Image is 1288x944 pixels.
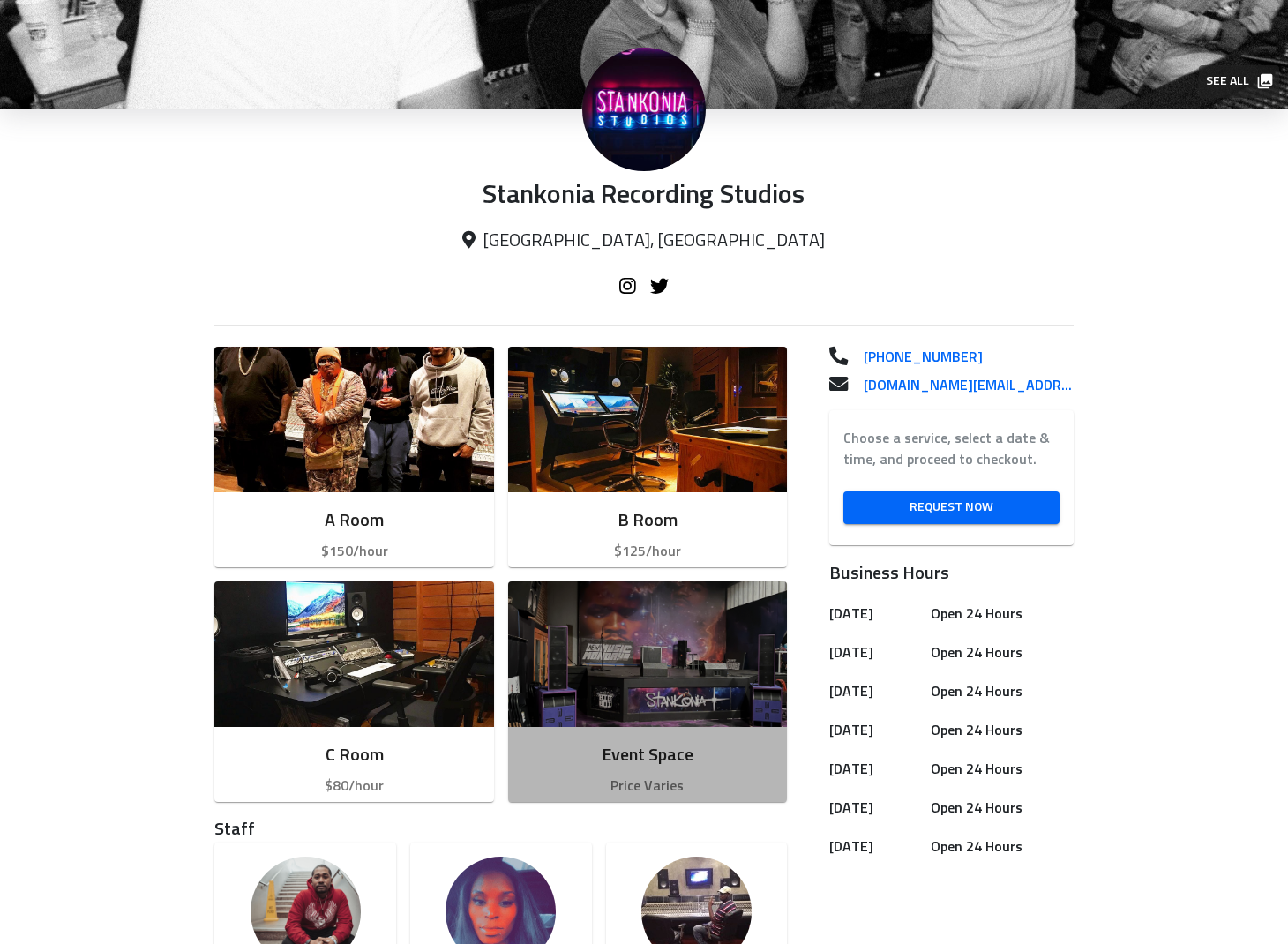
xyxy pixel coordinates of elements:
[1199,65,1279,98] button: See all
[850,347,1073,368] a: [PHONE_NUMBER]
[522,541,773,562] p: $125/hour
[214,581,493,727] img: Room image
[829,796,924,820] h6: [DATE]
[931,757,1066,782] h6: Open 24 Hours
[522,741,773,769] h6: Event Space
[522,506,773,535] h6: B Room
[829,679,924,704] h6: [DATE]
[214,347,493,492] img: Room image
[214,581,493,802] button: C Room$80/hour
[214,180,1073,213] p: Stankonia Recording Studios
[228,741,479,769] h6: C Room
[829,835,924,859] h6: [DATE]
[508,347,787,567] button: B Room$125/hour
[829,718,924,743] h6: [DATE]
[857,497,1045,519] span: Request Now
[931,718,1066,743] h6: Open 24 Hours
[522,775,773,797] p: Price Varies
[931,679,1066,704] h6: Open 24 Hours
[850,375,1073,396] a: [DOMAIN_NAME][EMAIL_ADDRESS][DOMAIN_NAME]
[829,757,924,782] h6: [DATE]
[931,641,1066,665] h6: Open 24 Hours
[843,428,1059,470] label: Choose a service, select a date & time, and proceed to checkout.
[829,559,1073,588] h6: Business Hours
[931,796,1066,820] h6: Open 24 Hours
[508,347,787,492] img: Room image
[829,641,924,665] h6: [DATE]
[214,347,493,567] button: A Room$150/hour
[582,48,706,171] img: Stankonia Recording Studios
[214,816,787,843] h3: Staff
[228,541,479,562] p: $150/hour
[1206,71,1270,93] span: See all
[829,602,924,626] h6: [DATE]
[214,230,1073,252] p: [GEOGRAPHIC_DATA], [GEOGRAPHIC_DATA]
[228,775,479,797] p: $80/hour
[931,835,1066,859] h6: Open 24 Hours
[931,602,1066,626] h6: Open 24 Hours
[843,491,1059,524] a: Request Now
[228,506,479,535] h6: A Room
[508,581,787,802] button: Event SpacePrice Varies
[508,581,787,727] img: Room image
